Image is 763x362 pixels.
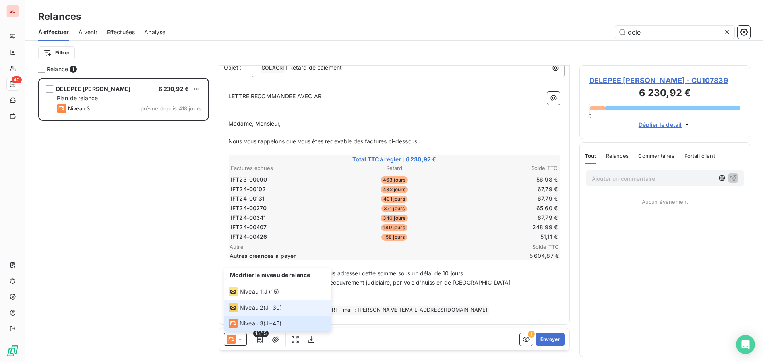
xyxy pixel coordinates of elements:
[240,319,263,327] span: Niveau 3
[230,164,339,172] th: Factures échues
[56,85,130,92] span: DELEPEE [PERSON_NAME]
[229,93,321,99] span: LETTRE RECOMMANDEE AVEC AR
[381,224,407,231] span: 189 jours
[261,64,285,73] span: SOLAGRI
[264,288,279,296] span: J+15 )
[585,153,596,159] span: Tout
[230,271,310,278] span: Modifier le niveau de relance
[258,64,260,71] span: [
[38,10,81,24] h3: Relances
[588,113,591,119] span: 0
[449,175,558,184] td: 56,98 €
[141,105,201,112] span: prévue depuis 418 jours
[107,28,135,36] span: Effectuées
[449,164,558,172] th: Solde TTC
[606,153,629,159] span: Relances
[639,120,682,129] span: Déplier le détail
[230,252,509,260] span: Autres créances à payer
[231,214,266,222] span: IFT24-00341
[511,244,559,250] span: Solde TTC
[12,76,22,83] span: 40
[381,205,407,212] span: 371 jours
[6,5,19,17] div: SO
[230,244,511,250] span: Autre
[229,306,489,315] span: [PERSON_NAME] - Tél : [PHONE_NUMBER] - mail : [PERSON_NAME][EMAIL_ADDRESS][DOMAIN_NAME]
[449,232,558,241] td: 51,11 €
[38,28,69,36] span: À effectuer
[159,85,189,92] span: 6 230,92 €
[449,194,558,203] td: 67,79 €
[47,65,68,73] span: Relance
[638,153,675,159] span: Commentaires
[449,213,558,222] td: 67,79 €
[230,155,559,163] span: Total TTC à régler : 6 230,92 €
[536,333,565,346] button: Envoyer
[265,319,281,327] span: J+45 )
[229,138,419,145] span: Nous vous rappelons que vous êtes redevable des factures ci-dessous.
[231,233,267,241] span: IFT24-00426
[70,66,77,73] span: 1
[231,204,267,212] span: IFT24-00270
[589,86,740,102] h3: 6 230,92 €
[265,304,282,312] span: J+30 )
[79,28,97,36] span: À venir
[736,335,755,354] div: Open Intercom Messenger
[224,64,242,71] span: Objet :
[589,75,740,86] span: DELEPEE [PERSON_NAME] - CU107839
[240,304,263,312] span: Niveau 2
[636,120,694,129] button: Déplier le détail
[615,26,734,39] input: Rechercher
[229,279,511,286] span: Passé ce délai, nous procéderons au recouvrement judiciaire, par voie d'huissier, de [GEOGRAPHIC_...
[511,252,559,260] span: 5 604,87 €
[229,319,281,328] div: (
[231,176,267,184] span: IFT23-00090
[38,46,75,59] button: Filtrer
[642,199,688,205] span: Aucun évènement
[144,28,165,36] span: Analyse
[381,215,408,222] span: 340 jours
[229,303,282,312] div: (
[381,176,408,184] span: 463 jours
[68,105,90,112] span: Niveau 3
[381,234,407,241] span: 158 jours
[253,330,269,337] span: 15/15
[381,186,407,193] span: 432 jours
[340,164,448,172] th: Retard
[684,153,715,159] span: Portail client
[229,270,465,277] span: Nous vous mettons en demeure de nous adresser cette somme sous un délai de 10 jours.
[449,223,558,232] td: 248,99 €
[240,288,262,296] span: Niveau 1
[57,95,98,101] span: Plan de relance
[231,195,265,203] span: IFT24-00131
[38,78,209,362] div: grid
[449,185,558,194] td: 67,79 €
[449,204,558,213] td: 65,60 €
[285,64,342,71] span: ] Retard de paiement
[381,196,407,203] span: 401 jours
[229,287,279,296] div: (
[231,223,267,231] span: IFT24-00407
[231,185,266,193] span: IFT24-00102
[6,345,19,357] img: Logo LeanPay
[229,120,281,127] span: Madame, Monsieur,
